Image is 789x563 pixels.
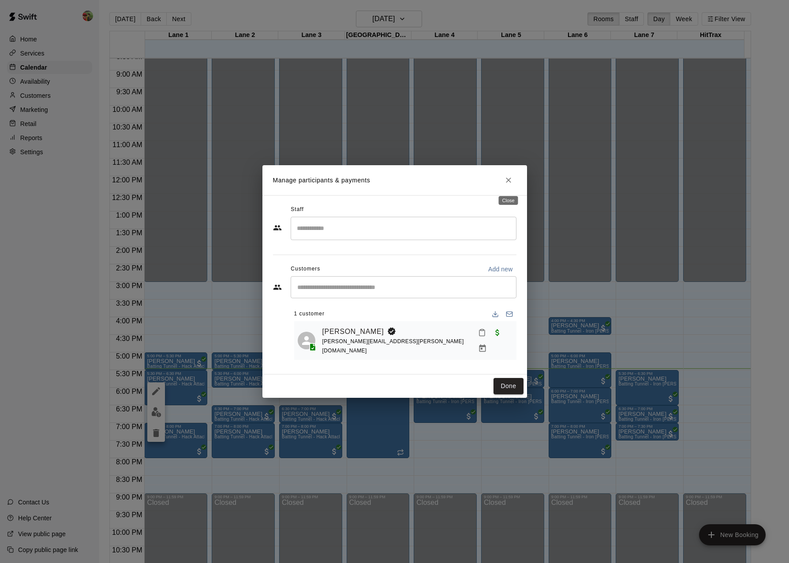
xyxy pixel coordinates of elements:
svg: Booking Owner [387,327,396,336]
span: 1 customer [294,307,325,321]
button: Download list [488,307,502,321]
button: Done [494,378,523,394]
span: Paid with Card [490,328,505,336]
div: Rusty Volkert [298,332,315,349]
button: Mark attendance [475,325,490,340]
button: Close [501,172,516,188]
span: Customers [291,262,320,276]
svg: Customers [273,283,282,292]
div: Close [499,196,518,205]
button: Manage bookings & payment [475,341,490,356]
button: Email participants [502,307,516,321]
a: [PERSON_NAME] [322,326,384,337]
svg: Staff [273,223,282,232]
span: Staff [291,203,303,217]
p: Add new [488,265,513,274]
button: Add new [485,262,516,276]
p: Manage participants & payments [273,176,370,185]
div: Search staff [291,217,516,240]
span: [PERSON_NAME][EMAIL_ADDRESS][PERSON_NAME][DOMAIN_NAME] [322,338,464,354]
div: Start typing to search customers... [291,276,516,298]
